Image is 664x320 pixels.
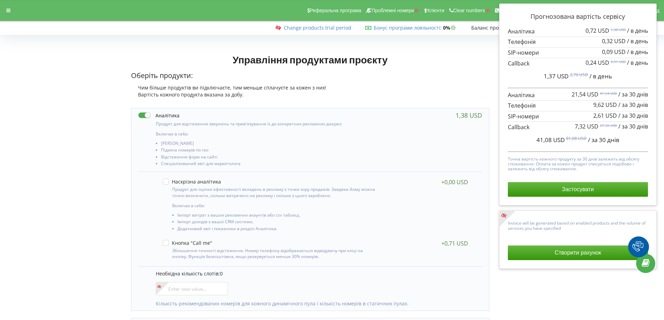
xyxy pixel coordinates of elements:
span: 0 [220,270,223,277]
span: : [374,24,442,31]
a: Change products trial period [284,24,351,31]
p: Прогнозована вартість сервісу [508,12,648,21]
button: Застосувати [508,182,648,197]
span: / в день [627,37,648,45]
p: Callback [508,60,648,68]
span: 41,08 USD [536,136,565,144]
li: Імпорт доходів з вашої CRM системи, [177,219,376,226]
span: / за 30 днів [618,91,648,98]
span: 1,37 USD [544,72,568,80]
p: Збільшення точності відстеження. Номер телефону відображається відвідувачу при кліці на кнопку. Ф... [172,248,376,259]
div: 1,38 USD [456,112,482,119]
p: Включає в себе: [156,131,379,137]
span: Clear numbers [453,8,485,13]
input: Enter new value... [156,282,228,295]
span: Клієнти [427,8,444,13]
label: Наскрізна аналітика [163,179,221,185]
span: / в день [589,72,612,80]
span: / за 30 днів [618,112,648,119]
p: Продукт для відстеження звернень та прив'язування їх до конкретних рекламних джерел. [156,121,379,127]
p: SIP-номери [508,112,648,120]
strong: 0% [443,24,457,31]
p: Телефонія [508,102,648,110]
li: Спеціалізований звіт для маркетолога [161,161,379,168]
span: Баланс проєкту: [471,24,510,31]
span: 7,32 USD [575,123,598,130]
li: Відстеження форм на сайті [161,155,379,161]
div: Чим більше продуктів ви підключаєте, тим меньше сплачуєте за кожен з них! [131,84,489,91]
a: Бонус програми лояльності [374,24,440,31]
span: / в день [627,59,648,67]
li: Імпорт витрат з ваших рекламних акаунтів або csv таблиці, [177,213,376,219]
li: [PERSON_NAME] [161,141,379,148]
sup: 81,08 USD [566,135,587,141]
sup: 27,32 USD [600,123,617,128]
label: Аналітика [138,112,180,119]
p: Необхідна кількість слотів: [156,270,475,277]
h1: Управління продуктами проєкту [131,53,489,66]
li: Підміна номерів по гео [161,148,379,154]
p: Точна вартість кожного продукту за 30 днів залежить від обсягу споживання. Оплата за кожен продук... [508,155,648,172]
p: Продукт для оцінки ефективності вкладень в рекламу з точки зору продажів. Завдяки йому можна точн... [172,186,376,198]
label: Кнопка "Call me" [163,240,212,246]
li: Додатковий звіт і показники в розділі Аналітика. [177,226,376,233]
span: 0,09 USD [602,48,626,56]
span: / в день [627,27,648,34]
button: Створити рахунок [508,245,648,260]
p: Callback [508,123,648,131]
span: / в день [627,48,648,56]
p: Кількість рекомендованих номерів для кожного динамічного пула і кількість номерів в статичних пулах. [156,300,475,307]
span: Реферальна програма [310,8,361,13]
sup: 0,91 USD [611,59,626,64]
span: 9,62 USD [593,101,617,109]
sup: 41,54 USD [600,91,617,96]
span: 0,24 USD [586,59,609,67]
span: 21,54 USD [572,91,598,98]
div: +0,71 USD [441,240,468,247]
p: Оберіть продукти: [131,71,489,81]
span: / за 30 днів [618,101,648,109]
p: Invoice will be generated based on enabled products and the volume of services you have specified [508,219,648,231]
sup: 2,70 USD [570,72,588,78]
span: 0,32 USD [602,37,626,45]
span: / за 30 днів [588,136,619,144]
div: Вартість кожного продукта вказана за добу. [131,91,489,98]
span: / за 30 днів [618,123,648,130]
span: 2,61 USD [593,112,617,119]
sup: 1,38 USD [611,27,626,32]
p: Аналітика [508,28,648,36]
p: Телефонія [508,38,648,46]
p: Включає в себе: [172,203,376,209]
p: Аналітика [508,91,648,99]
span: Проблемні номери [372,8,414,13]
div: +0,00 USD [441,179,468,186]
p: SIP-номери [508,49,648,57]
span: 0,72 USD [586,27,609,34]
